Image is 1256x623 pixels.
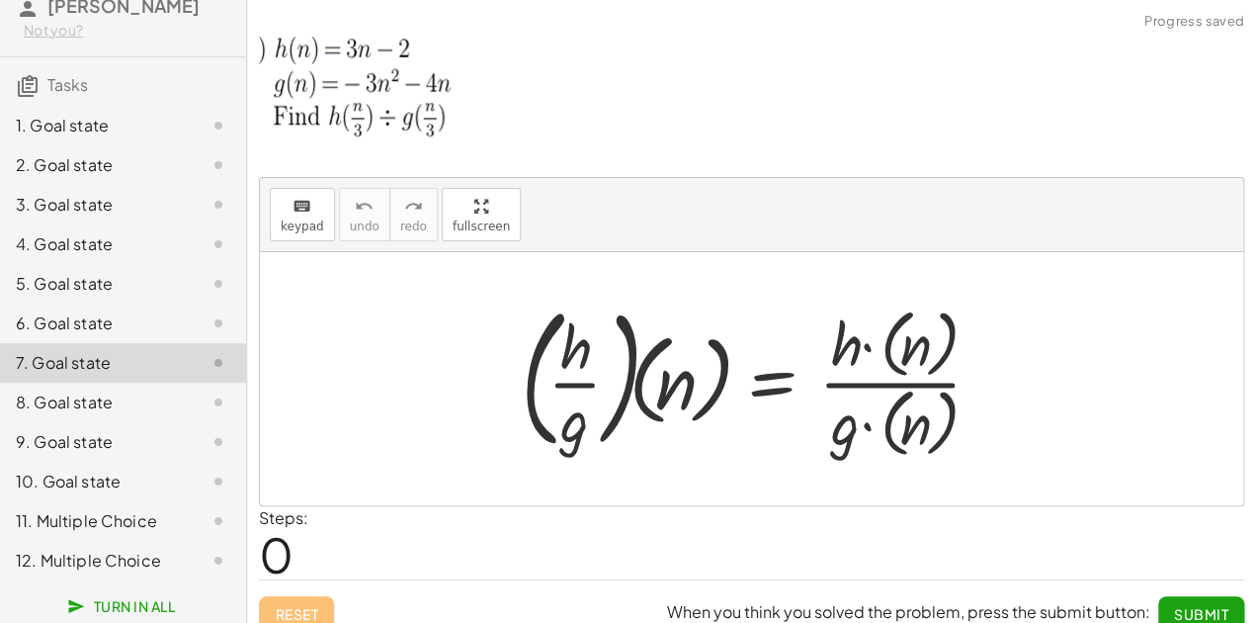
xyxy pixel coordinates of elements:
button: keyboardkeypad [270,188,335,241]
div: 12. Multiple Choice [16,549,175,573]
div: 7. Goal state [16,351,175,375]
div: 2. Goal state [16,153,175,177]
i: Task not started. [207,232,230,256]
span: keypad [281,220,324,233]
span: Progress saved [1144,12,1244,32]
div: 10. Goal state [16,470,175,493]
i: Task not started. [207,391,230,414]
i: Task not started. [207,272,230,296]
i: Task not started. [207,114,230,137]
span: 0 [259,524,293,584]
i: redo [404,195,423,219]
div: 6. Goal state [16,311,175,335]
i: Task not started. [207,430,230,454]
span: Tasks [47,74,88,95]
div: 9. Goal state [16,430,175,454]
i: keyboard [293,195,311,219]
div: 4. Goal state [16,232,175,256]
i: Task not started. [207,351,230,375]
i: Task not started. [207,153,230,177]
button: undoundo [339,188,390,241]
span: Submit [1174,605,1228,623]
span: When you think you solved the problem, press the submit button: [667,601,1150,622]
span: Turn In All [71,597,175,615]
i: Task not started. [207,509,230,533]
label: Steps: [259,507,308,528]
span: undo [350,220,379,233]
button: fullscreen [442,188,521,241]
i: Task not started. [207,470,230,493]
div: 11. Multiple Choice [16,509,175,533]
button: redoredo [389,188,438,241]
span: redo [400,220,427,233]
i: Task not started. [207,549,230,573]
i: Task not started. [207,311,230,335]
span: fullscreen [453,220,510,233]
div: Not you? [24,21,230,41]
img: ea61f246c15772798bd370b30275341018a0841d4611d96e85fd3c0513b699e5.png [259,12,529,155]
div: 3. Goal state [16,193,175,217]
div: 8. Goal state [16,391,175,414]
div: 5. Goal state [16,272,175,296]
i: undo [355,195,374,219]
i: Task not started. [207,193,230,217]
div: 1. Goal state [16,114,175,137]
